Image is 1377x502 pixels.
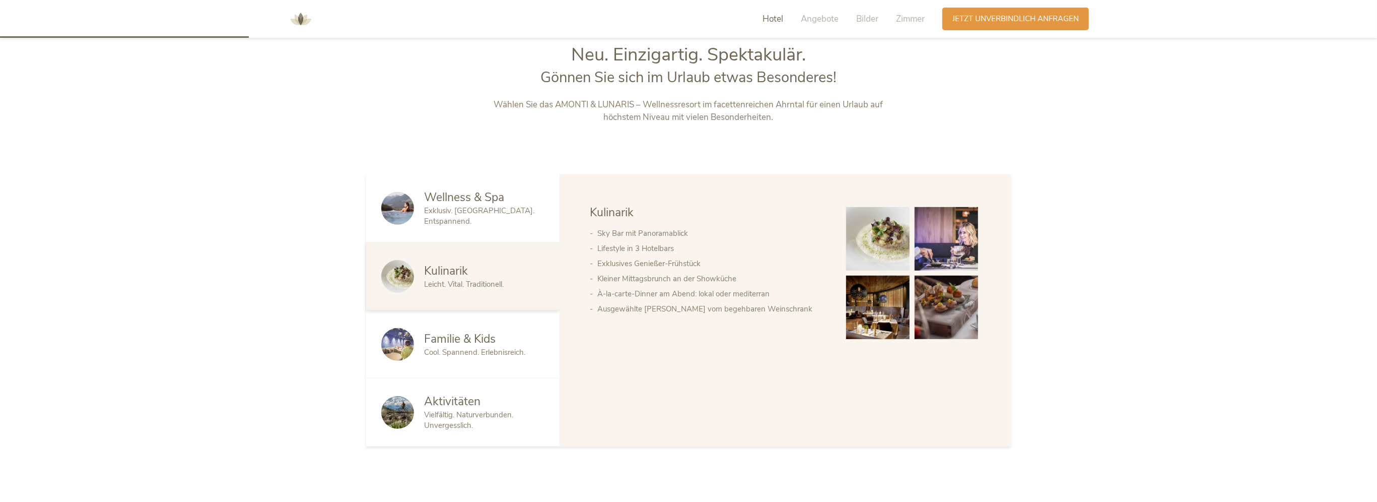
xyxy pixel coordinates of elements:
li: À-la-carte-Dinner am Abend: lokal oder mediterran [597,286,826,301]
span: Zimmer [896,13,925,25]
span: Bilder [856,13,878,25]
span: Exklusiv. [GEOGRAPHIC_DATA]. Entspannend. [424,206,534,226]
span: Vielfältig. Naturverbunden. Unvergesslich. [424,410,513,430]
span: Wellness & Spa [424,190,504,205]
li: Ausgewählte [PERSON_NAME] vom begehbaren Weinschrank [597,301,826,317]
span: Jetzt unverbindlich anfragen [952,14,1079,24]
p: Wählen Sie das AMONTI & LUNARIS – Wellnessresort im facettenreichen Ahrntal für einen Urlaub auf ... [478,98,899,124]
li: Sky Bar mit Panoramablick [597,226,826,241]
span: Aktivitäten [424,394,480,409]
img: AMONTI & LUNARIS Wellnessresort [286,4,316,34]
a: AMONTI & LUNARIS Wellnessresort [286,15,316,22]
span: Hotel [763,13,783,25]
li: Lifestyle in 3 Hotelbars [597,241,826,256]
span: Familie & Kids [424,331,496,347]
span: Gönnen Sie sich im Urlaub etwas Besonderes! [540,68,837,87]
span: Kulinarik [424,263,468,279]
span: Kulinarik [590,205,634,220]
span: Neu. Einzigartig. Spektakulär. [571,42,806,67]
li: Exklusives Genießer-Frühstück [597,256,826,271]
span: Leicht. Vital. Traditionell. [424,279,504,289]
span: Cool. Spannend. Erlebnisreich. [424,347,525,357]
span: Angebote [801,13,839,25]
li: Kleiner Mittagsbrunch an der Showküche [597,271,826,286]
